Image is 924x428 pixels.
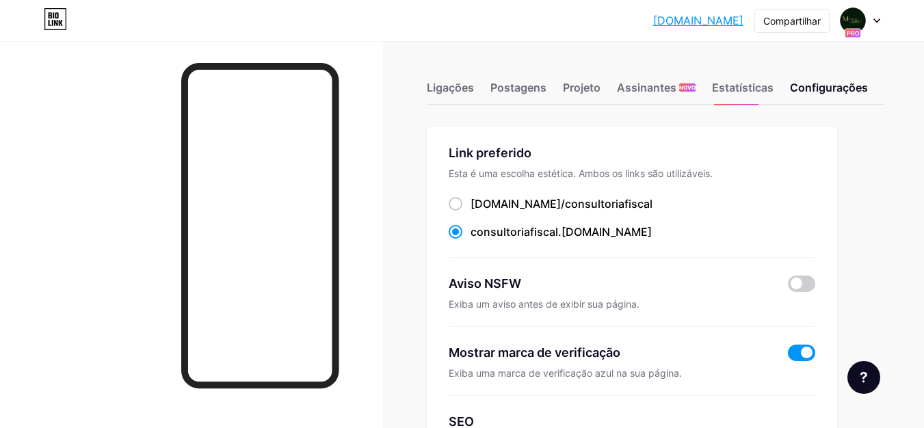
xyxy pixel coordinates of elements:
[653,12,743,29] a: [DOMAIN_NAME]
[449,168,713,179] font: Esta é uma escolha estética. Ambos os links são utilizáveis.
[449,298,639,310] font: Exiba um aviso antes de exibir sua página.
[840,8,866,34] img: consultoria fiscal
[563,81,600,94] font: Projeto
[558,225,652,239] font: .[DOMAIN_NAME]
[712,81,774,94] font: Estatísticas
[653,14,743,27] font: [DOMAIN_NAME]
[427,81,474,94] font: Ligações
[449,276,521,291] font: Aviso NSFW
[679,84,696,91] font: NOVO
[449,367,682,379] font: Exiba uma marca de verificação azul na sua página.
[763,15,821,27] font: Compartilhar
[471,197,565,211] font: [DOMAIN_NAME]/
[449,146,531,160] font: Link preferido
[471,225,558,239] font: consultoriafiscal
[449,345,620,360] font: Mostrar marca de verificação
[790,81,868,94] font: Configurações
[490,81,546,94] font: Postagens
[565,197,652,211] font: consultoriafiscal
[617,81,676,94] font: Assinantes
